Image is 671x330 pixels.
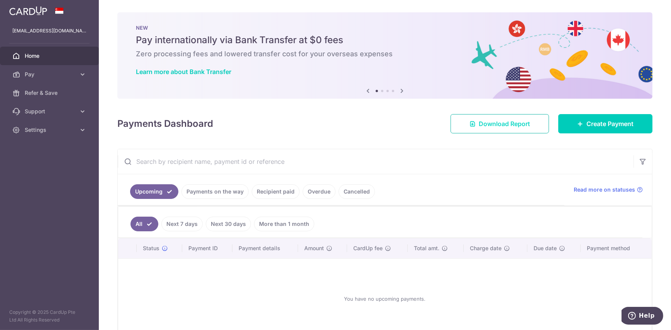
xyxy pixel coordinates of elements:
a: Payments on the way [181,184,249,199]
input: Search by recipient name, payment id or reference [118,149,634,174]
a: Cancelled [339,184,375,199]
span: Read more on statuses [574,186,635,194]
p: NEW [136,25,634,31]
span: Amount [304,244,324,252]
a: Download Report [451,114,549,133]
p: [EMAIL_ADDRESS][DOMAIN_NAME] [12,27,86,35]
a: Read more on statuses [574,186,643,194]
a: Learn more about Bank Transfer [136,68,231,76]
span: Create Payment [586,119,634,128]
span: Download Report [479,119,530,128]
th: Payment details [232,238,298,258]
span: Total amt. [414,244,439,252]
iframe: Opens a widget where you can find more information [622,307,663,326]
span: Due date [534,244,557,252]
img: CardUp [9,6,47,15]
a: Next 7 days [161,217,203,231]
h5: Pay internationally via Bank Transfer at $0 fees [136,34,634,46]
a: Recipient paid [252,184,300,199]
a: Upcoming [130,184,178,199]
span: Refer & Save [25,89,76,97]
span: Pay [25,71,76,78]
a: More than 1 month [254,217,314,231]
a: Next 30 days [206,217,251,231]
h6: Zero processing fees and lowered transfer cost for your overseas expenses [136,49,634,59]
th: Payment ID [182,238,233,258]
span: Support [25,108,76,115]
span: Home [25,52,76,60]
span: CardUp fee [353,244,383,252]
h4: Payments Dashboard [117,117,213,131]
span: Charge date [470,244,502,252]
a: Create Payment [558,114,652,133]
a: All [130,217,158,231]
span: Status [143,244,159,252]
span: Settings [25,126,76,134]
a: Overdue [303,184,335,199]
img: Bank transfer banner [117,12,652,99]
th: Payment method [581,238,652,258]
